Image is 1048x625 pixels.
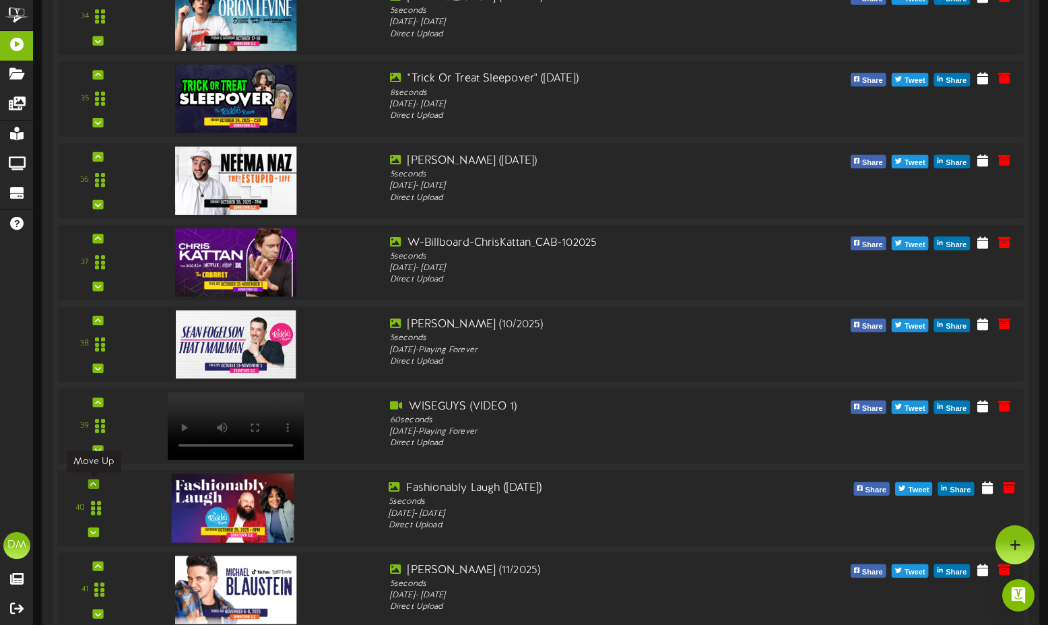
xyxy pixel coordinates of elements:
[938,482,975,496] button: Share
[859,73,886,88] span: Share
[389,481,775,496] div: Fashionably Laugh ([DATE])
[389,508,775,520] div: [DATE] - [DATE]
[390,251,772,262] div: 5 seconds
[81,584,88,595] div: 41
[851,564,886,578] button: Share
[892,237,929,251] button: Tweet
[75,502,85,515] div: 40
[902,238,928,253] span: Tweet
[390,590,772,601] div: [DATE] - [DATE]
[851,237,886,251] button: Share
[80,420,89,432] div: 39
[934,73,970,86] button: Share
[943,156,969,170] span: Share
[390,344,772,356] div: [DATE] - Playing Forever
[892,401,929,414] button: Tweet
[902,319,928,334] span: Tweet
[892,73,929,86] button: Tweet
[390,579,772,590] div: 5 seconds
[943,401,969,416] span: Share
[947,483,973,498] span: Share
[176,310,296,379] img: e2899ebb-1a96-438d-8b7b-d3ec4585ba62.jpg
[851,401,886,414] button: Share
[390,110,772,122] div: Direct Upload
[390,426,772,438] div: [DATE] - Playing Forever
[172,473,294,542] img: 7237d110-4115-4ad1-b2e7-09612ea2e84a.jpg
[934,319,970,332] button: Share
[859,156,886,170] span: Share
[80,339,89,350] div: 38
[390,28,772,40] div: Direct Upload
[390,562,772,578] div: [PERSON_NAME] (11/2025)
[859,319,886,334] span: Share
[390,17,772,28] div: [DATE] - [DATE]
[943,319,969,334] span: Share
[851,73,886,86] button: Share
[390,5,772,17] div: 5 seconds
[934,564,970,578] button: Share
[859,565,886,580] span: Share
[80,174,89,186] div: 36
[390,235,772,251] div: W-Billboard-ChrisKattan_CAB-102025
[934,155,970,168] button: Share
[390,169,772,180] div: 5 seconds
[902,156,928,170] span: Tweet
[390,333,772,344] div: 5 seconds
[175,556,296,624] img: d567b52a-0d26-48f8-a32e-c1e72cc0c59d.jpg
[390,274,772,286] div: Direct Upload
[390,317,772,333] div: [PERSON_NAME] (10/2025)
[892,319,929,332] button: Tweet
[81,257,89,268] div: 37
[390,193,772,204] div: Direct Upload
[390,601,772,613] div: Direct Upload
[943,238,969,253] span: Share
[390,180,772,192] div: [DATE] - [DATE]
[1002,579,1035,612] div: Open Intercom Messenger
[934,401,970,414] button: Share
[902,73,928,88] span: Tweet
[851,155,886,168] button: Share
[892,564,929,578] button: Tweet
[859,401,886,416] span: Share
[389,520,775,532] div: Direct Upload
[859,238,886,253] span: Share
[390,71,772,87] div: "Trick Or Treat Sleepover" ([DATE])
[895,482,932,496] button: Tweet
[390,414,772,426] div: 60 seconds
[390,154,772,169] div: [PERSON_NAME] ([DATE])
[902,565,928,580] span: Tweet
[390,399,772,414] div: WISEGUYS (VIDEO 1)
[934,237,970,251] button: Share
[943,565,969,580] span: Share
[851,319,886,332] button: Share
[175,65,296,133] img: 874f924a-427e-45f3-a471-ec91a371c3cd.jpg
[390,438,772,449] div: Direct Upload
[892,155,929,168] button: Tweet
[863,483,889,498] span: Share
[175,147,296,215] img: f6a1b0c4-8a61-4e7d-908f-df4df243036e.jpg
[390,356,772,368] div: Direct Upload
[943,73,969,88] span: Share
[81,11,89,22] div: 34
[853,482,890,496] button: Share
[389,496,775,508] div: 5 seconds
[3,532,30,559] div: DM
[390,99,772,110] div: [DATE] - [DATE]
[81,93,89,104] div: 35
[390,263,772,274] div: [DATE] - [DATE]
[902,401,928,416] span: Tweet
[390,87,772,98] div: 8 seconds
[175,228,296,296] img: 5e12ed27-40a3-4d22-a22e-60467c4ca47c.jpg
[905,483,931,498] span: Tweet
